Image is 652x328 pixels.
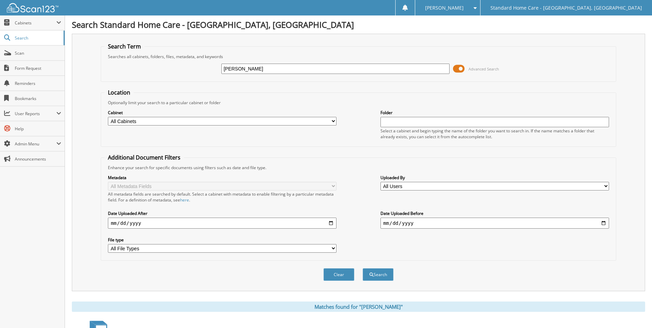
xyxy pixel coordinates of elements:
[108,237,336,243] label: File type
[15,65,61,71] span: Form Request
[468,66,499,72] span: Advanced Search
[7,3,58,12] img: scan123-logo-white.svg
[15,111,56,117] span: User Reports
[380,110,609,116] label: Folder
[15,35,60,41] span: Search
[323,268,354,281] button: Clear
[15,80,61,86] span: Reminders
[15,96,61,101] span: Bookmarks
[15,141,56,147] span: Admin Menu
[380,218,609,229] input: end
[490,6,642,10] span: Standard Home Care - [GEOGRAPHIC_DATA], [GEOGRAPHIC_DATA]
[108,110,336,116] label: Cabinet
[108,175,336,181] label: Metadata
[72,302,645,312] div: Matches found for "[PERSON_NAME]"
[108,218,336,229] input: start
[104,165,612,171] div: Enhance your search for specific documents using filters such as date and file type.
[363,268,394,281] button: Search
[15,50,61,56] span: Scan
[15,156,61,162] span: Announcements
[425,6,464,10] span: [PERSON_NAME]
[15,126,61,132] span: Help
[104,154,184,161] legend: Additional Document Filters
[104,54,612,59] div: Searches all cabinets, folders, files, metadata, and keywords
[104,100,612,106] div: Optionally limit your search to a particular cabinet or folder
[104,89,134,96] legend: Location
[380,210,609,216] label: Date Uploaded Before
[15,20,56,26] span: Cabinets
[108,191,336,203] div: All metadata fields are searched by default. Select a cabinet with metadata to enable filtering b...
[108,210,336,216] label: Date Uploaded After
[380,175,609,181] label: Uploaded By
[72,19,645,30] h1: Search Standard Home Care - [GEOGRAPHIC_DATA], [GEOGRAPHIC_DATA]
[180,197,189,203] a: here
[104,43,144,50] legend: Search Term
[380,128,609,140] div: Select a cabinet and begin typing the name of the folder you want to search in. If the name match...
